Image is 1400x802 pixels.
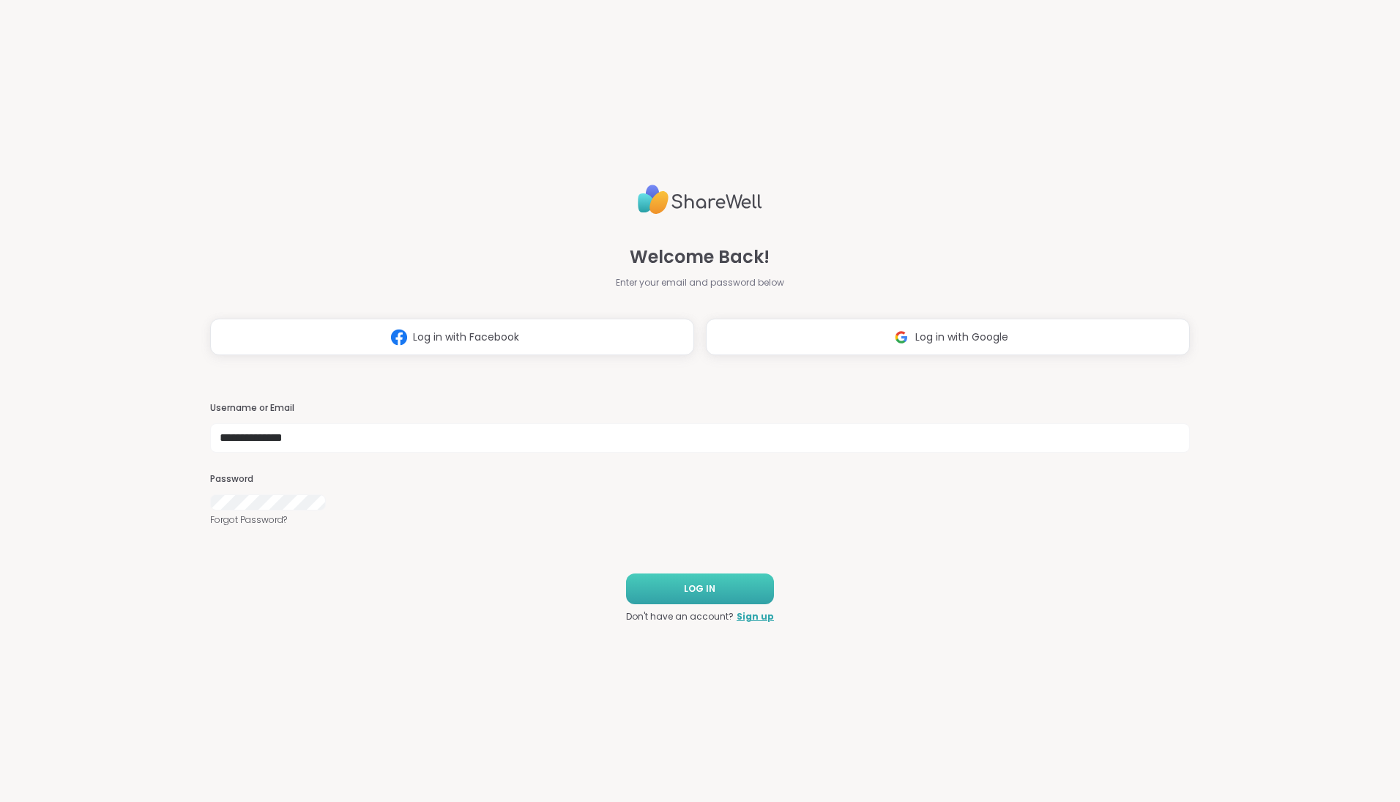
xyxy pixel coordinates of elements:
span: Welcome Back! [630,244,770,270]
span: Don't have an account? [626,610,734,623]
span: Log in with Facebook [413,330,519,345]
button: Log in with Google [706,319,1190,355]
a: Forgot Password? [210,513,1190,527]
h3: Username or Email [210,402,1190,415]
img: ShareWell Logomark [887,324,915,351]
button: LOG IN [626,573,774,604]
img: ShareWell Logo [638,179,762,220]
span: Log in with Google [915,330,1008,345]
h3: Password [210,473,1190,486]
span: Enter your email and password below [616,276,784,289]
a: Sign up [737,610,774,623]
img: ShareWell Logomark [385,324,413,351]
span: LOG IN [684,582,715,595]
button: Log in with Facebook [210,319,694,355]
